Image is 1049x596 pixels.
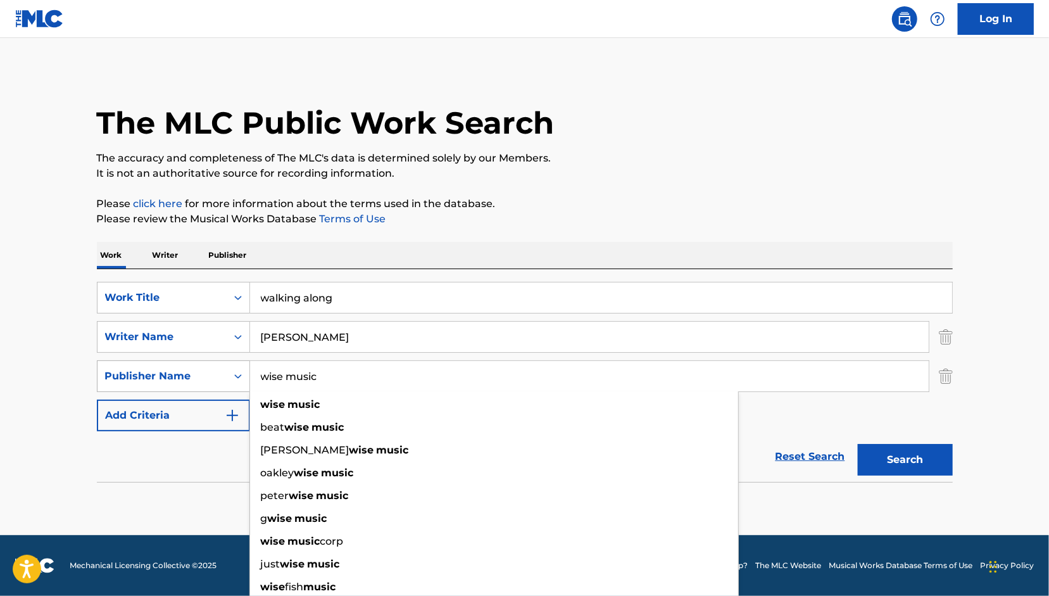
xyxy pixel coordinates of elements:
[261,444,349,456] span: [PERSON_NAME]
[892,6,917,32] a: Public Search
[261,421,285,433] span: beat
[70,560,217,571] span: Mechanical Licensing Collective © 2025
[930,11,945,27] img: help
[308,558,340,570] strong: music
[97,104,555,142] h1: The MLC Public Work Search
[317,490,349,502] strong: music
[105,369,219,384] div: Publisher Name
[312,421,344,433] strong: music
[261,490,289,502] span: peter
[105,329,219,345] div: Writer Name
[97,400,250,431] button: Add Criteria
[320,535,344,547] span: corp
[294,467,319,479] strong: wise
[925,6,950,32] div: Help
[858,444,953,476] button: Search
[989,548,997,586] div: Drag
[958,3,1034,35] a: Log In
[261,398,286,410] strong: wise
[289,490,314,502] strong: wise
[261,512,268,524] span: g
[97,151,953,166] p: The accuracy and completeness of The MLC's data is determined solely by our Members.
[205,242,251,269] p: Publisher
[15,558,54,573] img: logo
[322,467,354,479] strong: music
[939,321,953,353] img: Delete Criterion
[97,242,126,269] p: Work
[261,558,280,570] span: just
[288,398,320,410] strong: music
[939,360,953,392] img: Delete Criterion
[105,290,219,305] div: Work Title
[225,408,240,423] img: 9d2ae6d4665cec9f34b9.svg
[304,581,336,593] strong: music
[349,444,374,456] strong: wise
[755,560,821,571] a: The MLC Website
[288,535,320,547] strong: music
[286,581,304,593] span: fish
[97,282,953,482] form: Search Form
[377,444,409,456] strong: music
[97,166,953,181] p: It is not an authoritative source for recording information.
[285,421,310,433] strong: wise
[268,512,292,524] strong: wise
[261,535,286,547] strong: wise
[97,196,953,212] p: Please for more information about the terms used in the database.
[261,581,286,593] strong: wise
[15,10,64,28] img: MLC Logo
[280,558,305,570] strong: wise
[97,212,953,227] p: Please review the Musical Works Database
[769,443,851,471] a: Reset Search
[980,560,1034,571] a: Privacy Policy
[829,560,972,571] a: Musical Works Database Terms of Use
[295,512,327,524] strong: music
[134,198,183,210] a: click here
[261,467,294,479] span: oakley
[149,242,182,269] p: Writer
[986,535,1049,596] iframe: Chat Widget
[317,213,386,225] a: Terms of Use
[897,11,912,27] img: search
